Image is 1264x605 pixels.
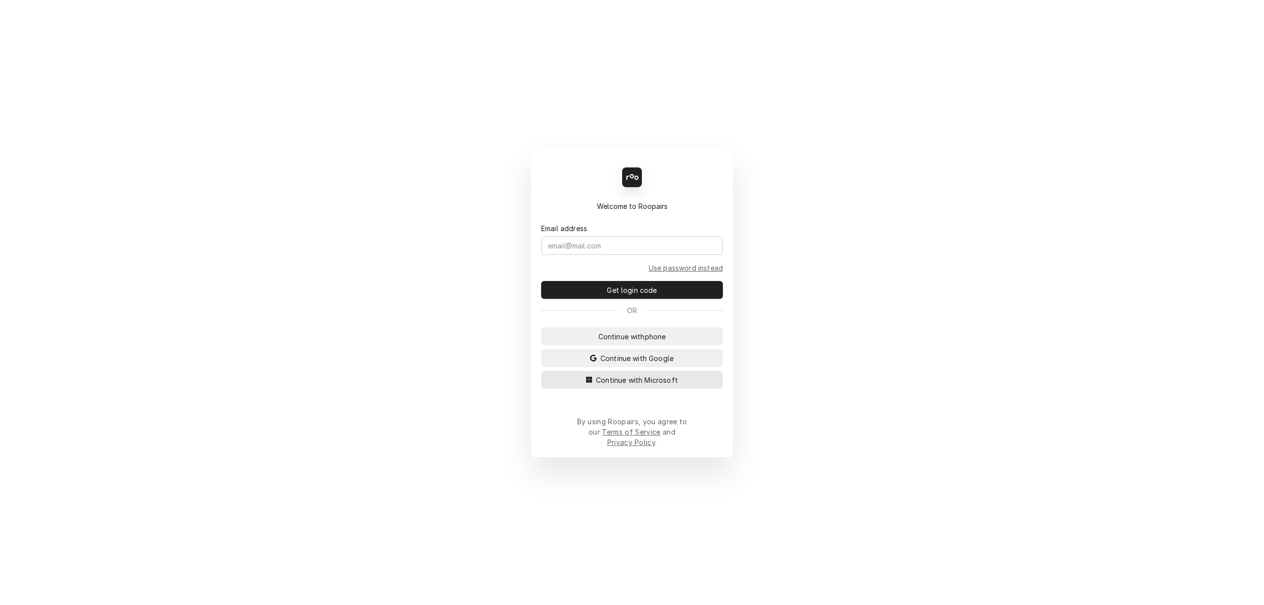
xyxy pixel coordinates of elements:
span: Get login code [605,285,659,295]
span: Continue with Microsoft [594,375,680,385]
button: Continue with Google [541,349,723,367]
div: Or [541,305,723,316]
span: Continue with phone [596,331,668,342]
div: By using Roopairs, you agree to our and . [577,416,687,447]
a: Terms of Service [602,428,660,436]
input: email@mail.com [541,237,723,255]
button: Continue with Microsoft [541,371,723,389]
a: Privacy Policy [607,438,655,446]
a: Go to Email and password form [649,263,723,273]
button: Get login code [541,281,723,299]
label: Email address [541,223,587,234]
span: Continue with Google [598,353,675,363]
button: Continue withphone [541,327,723,345]
div: Welcome to Roopairs [541,201,723,211]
